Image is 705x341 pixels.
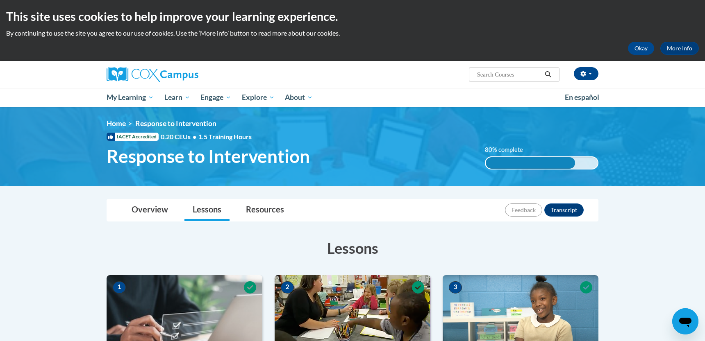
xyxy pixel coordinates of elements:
span: 1.5 Training Hours [198,133,252,140]
a: About [280,88,318,107]
span: Learn [164,93,190,102]
button: Transcript [544,203,584,217]
span: Response to Intervention [135,119,216,128]
span: My Learning [107,93,154,102]
span: 2 [281,281,294,294]
a: En español [559,89,605,106]
span: 0.20 CEUs [161,132,198,141]
p: By continuing to use the site you agree to our use of cookies. Use the ‘More info’ button to read... [6,29,699,38]
iframe: Button to launch messaging window [672,308,698,334]
span: Explore [242,93,275,102]
a: Lessons [184,199,230,221]
a: Learn [159,88,196,107]
span: En español [565,93,599,102]
a: My Learning [101,88,159,107]
span: 3 [449,281,462,294]
span: About [285,93,313,102]
a: More Info [660,42,699,55]
div: Main menu [94,88,611,107]
input: Search Courses [476,70,542,79]
span: • [193,133,196,140]
button: Okay [628,42,654,55]
button: Feedback [505,203,542,217]
a: Overview [123,199,176,221]
span: 1 [113,281,126,294]
a: Home [107,119,126,128]
h2: This site uses cookies to help improve your learning experience. [6,8,699,25]
span: Engage [200,93,231,102]
img: Cox Campus [107,67,198,82]
span: IACET Accredited [107,133,159,141]
h3: Lessons [107,238,598,258]
a: Resources [238,199,292,221]
button: Account Settings [574,67,598,80]
button: Search [542,70,554,79]
a: Cox Campus [107,67,262,82]
label: 80% complete [485,145,532,154]
span: Response to Intervention [107,145,310,167]
a: Engage [195,88,237,107]
div: 80% complete [486,157,575,169]
a: Explore [237,88,280,107]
